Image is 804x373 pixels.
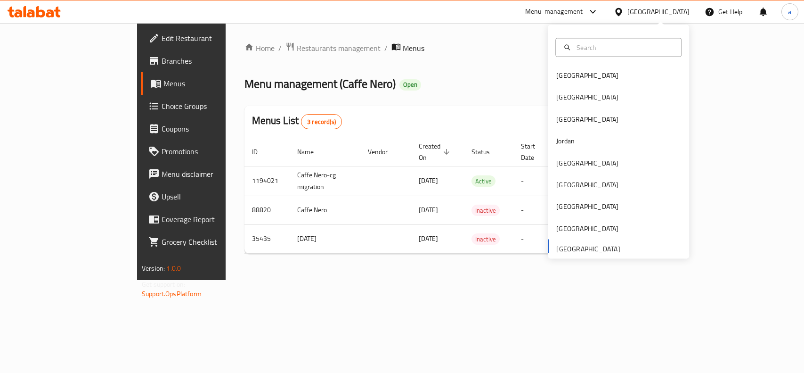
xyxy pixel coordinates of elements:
nav: breadcrumb [244,42,648,54]
div: [GEOGRAPHIC_DATA] [556,92,618,102]
a: Promotions [141,140,271,163]
span: Grocery Checklist [162,236,264,248]
span: Version: [142,262,165,274]
div: Open [399,79,421,91]
div: Jordan [556,136,575,146]
div: [GEOGRAPHIC_DATA] [627,7,690,17]
a: Choice Groups [141,95,271,117]
span: 3 record(s) [301,117,341,126]
span: Restaurants management [297,42,381,54]
a: Coupons [141,117,271,140]
td: Caffe Nero [290,196,360,224]
a: Support.OpsPlatform [142,288,202,300]
span: Coverage Report [162,214,264,225]
a: Restaurants management [285,42,381,54]
span: Menus [403,42,424,54]
span: Get support on: [142,278,185,290]
span: Menu management ( Caffe Nero ) [244,73,396,94]
span: Choice Groups [162,100,264,112]
span: Coupons [162,123,264,134]
div: Total records count [301,114,342,129]
div: Active [471,175,495,187]
span: Upsell [162,191,264,202]
span: [DATE] [419,204,438,216]
li: / [278,42,282,54]
div: [GEOGRAPHIC_DATA] [556,157,618,168]
span: Active [471,176,495,187]
div: Inactive [471,233,500,245]
span: Edit Restaurant [162,33,264,44]
input: Search [573,42,675,52]
div: [GEOGRAPHIC_DATA] [556,180,618,190]
span: Promotions [162,146,264,157]
span: Inactive [471,234,500,245]
td: Caffe Nero-cg migration [290,166,360,196]
span: a [788,7,791,17]
div: [GEOGRAPHIC_DATA] [556,223,618,233]
span: Menus [163,78,264,89]
h2: Menus List [252,114,342,129]
span: [DATE] [419,232,438,245]
span: Start Date [521,141,547,163]
td: - [513,196,559,224]
a: Grocery Checklist [141,231,271,253]
div: [GEOGRAPHIC_DATA] [556,201,618,212]
span: Status [471,146,502,157]
span: [DATE] [419,174,438,187]
a: Coverage Report [141,208,271,231]
a: Menu disclaimer [141,163,271,185]
a: Upsell [141,185,271,208]
td: - [513,224,559,253]
div: [GEOGRAPHIC_DATA] [556,70,618,81]
span: Open [399,81,421,89]
a: Edit Restaurant [141,27,271,50]
table: enhanced table [244,138,713,254]
span: Name [297,146,326,157]
span: Menu disclaimer [162,168,264,180]
a: Branches [141,50,271,72]
div: Inactive [471,205,500,216]
td: - [513,166,559,196]
a: Menus [141,72,271,95]
span: Vendor [368,146,400,157]
span: Created On [419,141,453,163]
div: [GEOGRAPHIC_DATA] [556,114,618,124]
td: [DATE] [290,224,360,253]
span: 1.0.0 [166,262,181,274]
span: Branches [162,55,264,66]
span: Inactive [471,205,500,216]
div: Menu-management [525,6,583,17]
li: / [384,42,388,54]
span: ID [252,146,270,157]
